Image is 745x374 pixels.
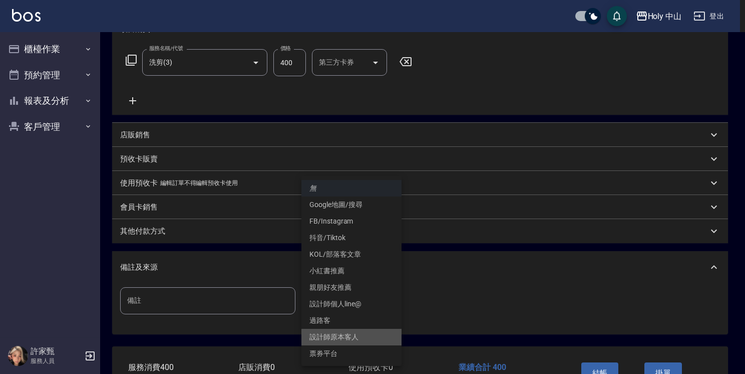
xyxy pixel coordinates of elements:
[301,230,402,246] li: 抖音/Tiktok
[301,329,402,345] li: 設計師原本客人
[301,213,402,230] li: FB/Instagram
[301,312,402,329] li: 過路客
[301,263,402,279] li: 小紅書推薦
[301,246,402,263] li: KOL/部落客文章
[301,197,402,213] li: Google地圖/搜尋
[301,296,402,312] li: 設計師個人line@
[309,183,316,194] em: 無
[301,279,402,296] li: 親朋好友推薦
[301,345,402,362] li: 票券平台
